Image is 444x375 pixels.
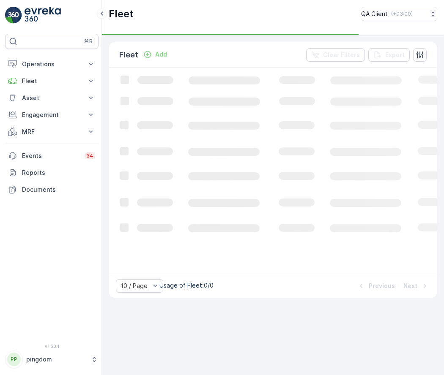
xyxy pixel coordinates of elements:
[5,164,99,181] a: Reports
[22,60,82,68] p: Operations
[86,152,93,159] p: 34
[5,123,99,140] button: MRF
[140,49,170,60] button: Add
[22,77,82,85] p: Fleet
[385,51,405,59] p: Export
[356,281,396,291] button: Previous
[26,355,87,364] p: pingdom
[22,185,95,194] p: Documents
[403,282,417,290] p: Next
[5,351,99,368] button: PPpingdom
[5,147,99,164] a: Events34
[119,49,138,61] p: Fleet
[369,282,395,290] p: Previous
[306,48,365,62] button: Clear Filters
[84,38,93,45] p: ⌘B
[5,56,99,73] button: Operations
[7,353,21,366] div: PP
[5,181,99,198] a: Documents
[5,90,99,106] button: Asset
[22,94,82,102] p: Asset
[361,7,437,21] button: QA Client(+03:00)
[323,51,360,59] p: Clear Filters
[368,48,410,62] button: Export
[22,111,82,119] p: Engagement
[5,73,99,90] button: Fleet
[159,281,214,290] p: Usage of Fleet : 0/0
[22,128,82,136] p: MRF
[391,11,413,17] p: ( +03:00 )
[109,7,134,21] p: Fleet
[5,7,22,24] img: logo
[403,281,430,291] button: Next
[22,168,95,177] p: Reports
[25,7,61,24] img: logo_light-DOdMpM7g.png
[361,10,388,18] p: QA Client
[5,106,99,123] button: Engagement
[22,152,79,160] p: Events
[5,344,99,349] span: v 1.50.1
[155,50,167,59] p: Add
